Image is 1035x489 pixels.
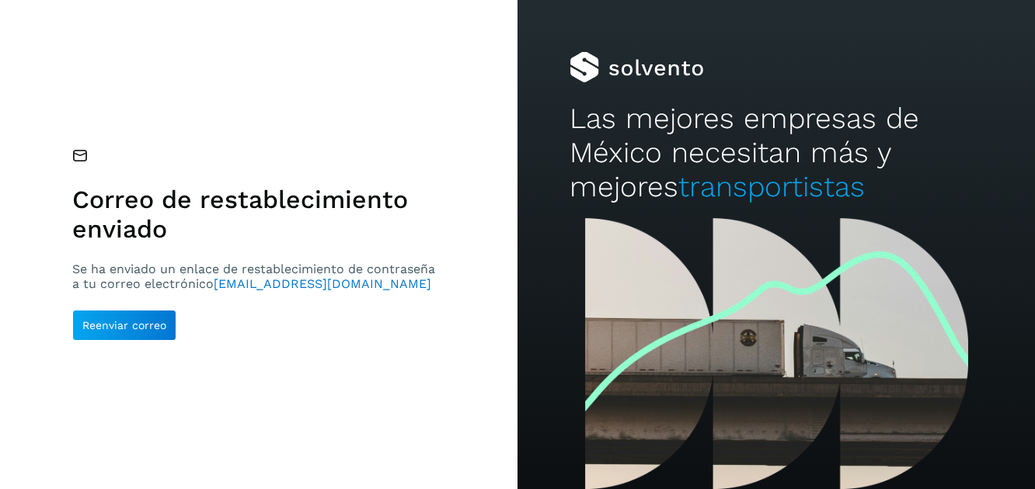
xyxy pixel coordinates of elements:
h1: Correo de restablecimiento enviado [72,185,441,244]
p: Se ha enviado un enlace de restablecimiento de contraseña a tu correo electrónico [72,262,441,291]
span: [EMAIL_ADDRESS][DOMAIN_NAME] [214,276,431,291]
h2: Las mejores empresas de México necesitan más y mejores [570,102,984,205]
span: transportistas [678,170,865,203]
button: Reenviar correo [72,310,176,341]
span: Reenviar correo [82,320,166,331]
